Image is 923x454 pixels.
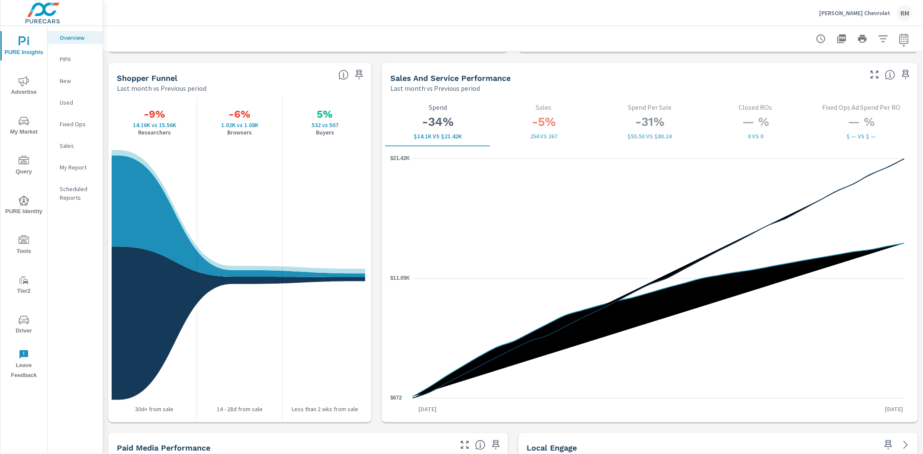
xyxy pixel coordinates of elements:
span: Query [3,156,45,177]
a: See more details in report [899,438,913,452]
h3: — % [815,115,907,129]
div: RM [897,5,913,21]
span: Tier2 [3,275,45,296]
span: Tools [3,235,45,256]
p: Sales [498,103,590,111]
h5: Sales and Service Performance [390,74,511,83]
text: $672 [390,395,402,401]
p: My Report [60,163,96,172]
p: $ — vs $ — [815,133,907,140]
span: PURE Identity [3,195,45,217]
p: [DATE] [879,405,909,414]
h5: Local Engage [527,444,577,453]
div: PIPA [48,53,103,66]
span: Save this to your personalized report [899,68,913,82]
h3: -31% [604,115,696,129]
p: Used [60,98,96,107]
p: 254 vs 267 [498,133,590,140]
text: $11.05K [390,275,410,281]
button: "Export Report to PDF" [833,30,850,48]
button: Make Fullscreen [458,438,472,452]
p: 0 vs 0 [710,133,802,140]
div: New [48,74,103,87]
p: [DATE] [412,405,443,414]
span: Leave Feedback [3,349,45,380]
h3: -34% [392,115,484,129]
button: Apply Filters [875,30,892,48]
h5: Paid Media Performance [117,444,210,453]
span: Understand performance metrics over the selected time range. [475,440,486,450]
span: Save this to your personalized report [352,68,366,82]
span: My Market [3,116,45,137]
p: $14,096 vs $21,424 [392,133,484,140]
p: Scheduled Reports [60,185,96,202]
button: Make Fullscreen [868,68,881,82]
div: My Report [48,161,103,174]
p: [PERSON_NAME] Chevrolet [819,9,890,17]
p: Spend [392,103,484,111]
h3: -5% [498,115,590,129]
p: Closed ROs [710,103,802,111]
h5: Shopper Funnel [117,74,177,83]
p: Last month vs Previous period [390,83,480,93]
span: Save this to your personalized report [489,438,503,452]
p: Sales [60,141,96,150]
div: Fixed Ops [48,118,103,131]
span: Know where every customer is during their purchase journey. View customer activity from first cli... [338,70,349,80]
div: Used [48,96,103,109]
div: nav menu [0,26,47,384]
p: Last month vs Previous period [117,83,206,93]
span: Select a tab to understand performance over the selected time range. [885,70,895,80]
p: Overview [60,33,96,42]
p: Fixed Ops Ad Spend Per RO [815,103,907,111]
button: Print Report [854,30,871,48]
h3: — % [710,115,802,129]
p: Fixed Ops [60,120,96,128]
div: Overview [48,31,103,44]
div: Scheduled Reports [48,182,103,204]
p: Spend Per Sale [604,103,696,111]
span: Driver [3,315,45,336]
div: Sales [48,139,103,152]
text: $21.42K [390,156,410,162]
span: Save this to your personalized report [881,438,895,452]
span: Advertise [3,76,45,97]
button: Select Date Range [895,30,913,48]
p: $55.50 vs $80.24 [604,133,696,140]
p: New [60,77,96,85]
p: PIPA [60,55,96,64]
span: PURE Insights [3,36,45,58]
